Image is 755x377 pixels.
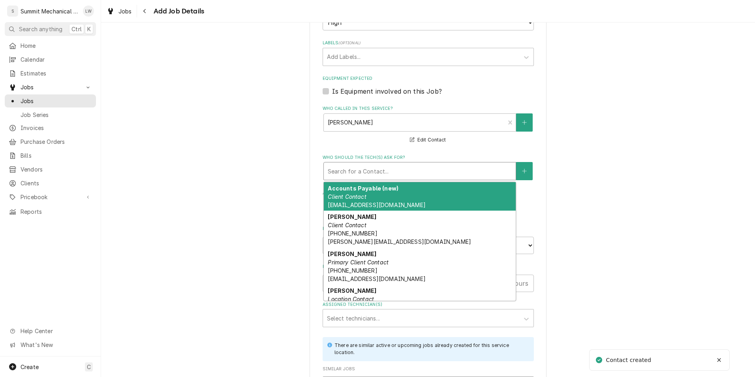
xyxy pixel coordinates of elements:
[328,251,376,257] strong: [PERSON_NAME]
[323,155,534,161] label: Who should the tech(s) ask for?
[522,168,527,174] svg: Create New Contact
[21,151,92,160] span: Bills
[21,165,92,173] span: Vendors
[328,193,366,200] em: Client Contact
[323,302,534,327] div: Assigned Technician(s)
[5,121,96,134] a: Invoices
[328,185,398,192] strong: Accounts Payable (new)
[323,155,534,180] div: Who should the tech(s) ask for?
[328,259,389,266] em: Primary Client Contact
[7,6,18,17] div: S
[505,275,534,292] div: hours
[87,25,91,33] span: K
[21,7,79,15] div: Summit Mechanical Service LLC
[323,75,534,96] div: Equipment Expected
[323,237,425,254] input: Date
[328,222,366,228] em: Client Contact
[21,124,92,132] span: Invoices
[516,162,533,180] button: Create New Contact
[332,87,442,96] label: Is Equipment involved on this Job?
[516,113,533,132] button: Create New Contact
[83,6,94,17] div: LW
[21,364,39,370] span: Create
[5,149,96,162] a: Bills
[5,177,96,190] a: Clients
[5,190,96,204] a: Go to Pricebook
[21,193,80,201] span: Pricebook
[328,230,471,245] span: [PHONE_NUMBER] [PERSON_NAME][EMAIL_ADDRESS][DOMAIN_NAME]
[323,264,534,292] div: Estimated Job Duration
[5,53,96,66] a: Calendar
[5,108,96,121] a: Job Series
[21,69,92,77] span: Estimates
[5,205,96,218] a: Reports
[323,226,534,232] label: Estimated Arrival Time
[21,138,92,146] span: Purchase Orders
[5,163,96,176] a: Vendors
[323,190,534,216] div: Attachments
[83,6,94,17] div: Landon Weeks's Avatar
[338,41,361,45] span: ( optional )
[87,363,91,371] span: C
[21,179,92,187] span: Clients
[118,7,132,15] span: Jobs
[5,81,96,94] a: Go to Jobs
[5,94,96,107] a: Jobs
[323,190,534,196] label: Attachments
[328,202,425,208] span: [EMAIL_ADDRESS][DOMAIN_NAME]
[334,342,526,356] div: There are similar active or upcoming jobs already created for this service location.
[323,226,534,254] div: Estimated Arrival Time
[19,25,62,33] span: Search anything
[71,25,82,33] span: Ctrl
[606,356,653,364] div: Contact created
[323,40,534,66] div: Labels
[323,106,534,112] label: Who called in this service?
[323,106,534,145] div: Who called in this service?
[5,324,96,337] a: Go to Help Center
[21,341,91,349] span: What's New
[323,75,534,82] label: Equipment Expected
[323,366,534,372] span: Similar Jobs
[21,207,92,216] span: Reports
[21,111,92,119] span: Job Series
[5,338,96,351] a: Go to What's New
[5,135,96,148] a: Purchase Orders
[21,41,92,50] span: Home
[323,302,534,308] label: Assigned Technician(s)
[409,135,447,145] button: Edit Contact
[323,40,534,46] label: Labels
[21,83,80,91] span: Jobs
[21,97,92,105] span: Jobs
[21,327,91,335] span: Help Center
[103,5,135,18] a: Jobs
[328,296,374,302] em: Location Contact
[328,267,425,282] span: [PHONE_NUMBER] [EMAIL_ADDRESS][DOMAIN_NAME]
[21,55,92,64] span: Calendar
[151,6,204,17] span: Add Job Details
[5,39,96,52] a: Home
[5,67,96,80] a: Estimates
[328,213,376,220] strong: [PERSON_NAME]
[328,287,376,294] strong: [PERSON_NAME]
[5,22,96,36] button: Search anythingCtrlK
[323,264,534,270] label: Estimated Job Duration
[139,5,151,17] button: Navigate back
[522,120,527,125] svg: Create New Contact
